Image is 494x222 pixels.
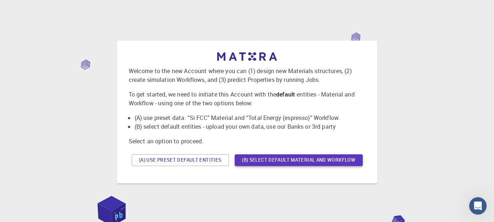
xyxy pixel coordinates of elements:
p: Select an option to proceed. [129,137,366,146]
li: (A) use preset data: “Si FCC” Material and “Total Energy (espresso)” Workflow. [135,113,366,122]
iframe: Intercom live chat [469,197,487,215]
button: (B) Select default material and workflow [235,154,363,166]
span: Support [15,5,41,12]
button: (A) Use preset default entities [132,154,229,166]
li: (B) select default entities - upload your own data, use our Banks or 3rd party [135,122,366,131]
b: default [276,90,295,98]
p: Welcome to the new Account where you can (1) design new Materials structures, (2) create simulati... [129,67,366,84]
img: logo [217,52,277,61]
p: To get started, we need to initiate this Account with the entities - Material and Workflow - usin... [129,90,366,108]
